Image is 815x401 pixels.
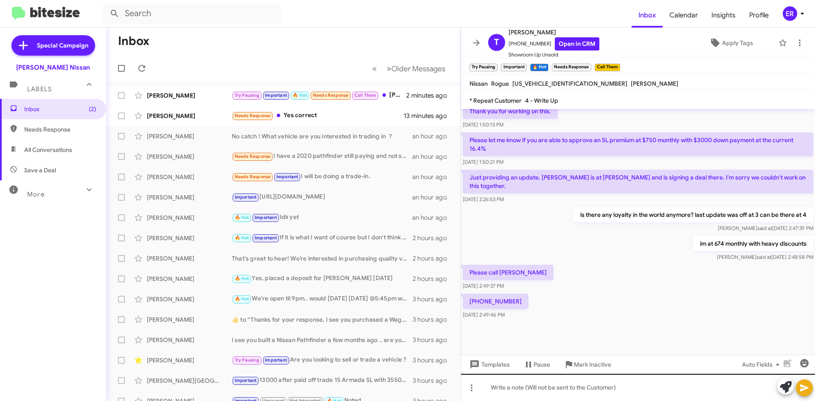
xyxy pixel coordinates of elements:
[232,254,413,263] div: That's great to hear! We’re interested in purchasing quality vehicles like your 2023 Jeep Compass...
[463,294,528,309] p: [PHONE_NUMBER]
[147,254,232,263] div: [PERSON_NAME]
[413,295,454,303] div: 3 hours ago
[412,173,454,181] div: an hour ago
[313,93,349,98] span: Needs Response
[232,355,413,365] div: Are you looking to sell or trade a vehicle ?
[574,357,611,372] span: Mark Inactive
[232,213,412,222] div: Idk yet
[235,276,249,281] span: 🔥 Hot
[512,80,627,87] span: [US_VEHICLE_IDENTIFICATION_NUMBER]
[235,113,271,118] span: Needs Response
[232,274,413,283] div: Yes, placed a deposit for [PERSON_NAME] [DATE]
[735,357,790,372] button: Auto Fields
[705,3,742,28] a: Insights
[783,6,797,21] div: ER
[89,105,96,113] span: (2)
[24,125,96,134] span: Needs Response
[255,215,277,220] span: Important
[24,146,72,154] span: All Conversations
[147,356,232,365] div: [PERSON_NAME]
[391,64,445,73] span: Older Messages
[463,283,504,289] span: [DATE] 2:49:37 PM
[232,233,413,243] div: If it is what I want of course but I don't think you have anything but here is a list 4 x 4, low ...
[147,173,232,181] div: [PERSON_NAME]
[555,37,599,50] a: Open in CRM
[663,3,705,28] a: Calendar
[147,336,232,344] div: [PERSON_NAME]
[413,275,454,283] div: 2 hours ago
[232,336,413,344] div: I see you built a Nissan Pathfinder a few months ago .. are you still considering this option ?
[232,315,413,324] div: ​👍​ to “ Thanks for your response, I see you purchased a Wagoneer. If you know anyone else in the...
[552,64,591,71] small: Needs Response
[413,234,454,242] div: 2 hours ago
[147,91,232,100] div: [PERSON_NAME]
[413,315,454,324] div: 3 hours ago
[509,27,599,37] span: [PERSON_NAME]
[24,166,56,174] span: Save a Deal
[413,356,454,365] div: 3 hours ago
[530,64,548,71] small: 🔥 Hot
[235,378,257,383] span: Important
[118,34,149,48] h1: Inbox
[687,35,774,50] button: Apply Tags
[235,93,259,98] span: Try Pausing
[354,93,377,98] span: Call Them
[404,112,454,120] div: 13 minutes ago
[232,192,412,202] div: [URL][DOMAIN_NAME]
[412,132,454,140] div: an hour ago
[232,172,412,182] div: I will be doing a trade-in.
[232,376,413,385] div: 13000 after paid off trade 15 Armada SL with 35500 miles more or less and 0%x60 , last month I wa...
[27,85,52,93] span: Labels
[469,80,488,87] span: Nissan
[147,275,232,283] div: [PERSON_NAME]
[147,132,232,140] div: [PERSON_NAME]
[232,111,404,121] div: Yes correct
[631,80,678,87] span: [PERSON_NAME]
[11,35,95,56] a: Special Campaign
[534,357,550,372] span: Pause
[776,6,806,21] button: ER
[103,3,281,24] input: Search
[468,357,510,372] span: Templates
[235,357,259,363] span: Try Pausing
[756,254,771,260] span: said at
[463,132,813,156] p: Please let me know if you are able to approve an SL premium at $750 monthly with $3000 down payme...
[265,93,287,98] span: Important
[757,225,772,231] span: said at
[235,154,271,159] span: Needs Response
[509,37,599,50] span: [PHONE_NUMBER]
[463,159,503,165] span: [DATE] 1:50:21 PM
[412,193,454,202] div: an hour ago
[292,93,307,98] span: 🔥 Hot
[491,80,509,87] span: Rogue
[235,235,249,241] span: 🔥 Hot
[463,311,505,318] span: [DATE] 2:49:46 PM
[501,64,526,71] small: Important
[147,152,232,161] div: [PERSON_NAME]
[412,152,454,161] div: an hour ago
[632,3,663,28] a: Inbox
[147,234,232,242] div: [PERSON_NAME]
[722,35,753,50] span: Apply Tags
[595,64,620,71] small: Call Them
[494,36,499,49] span: T
[469,97,522,104] span: * Repeat Customer
[463,265,554,280] p: Please call [PERSON_NAME]
[372,63,377,74] span: «
[742,357,783,372] span: Auto Fields
[147,295,232,303] div: [PERSON_NAME]
[27,191,45,198] span: More
[235,174,271,179] span: Needs Response
[232,151,412,161] div: I have a 2020 pathfinder still paying and not sure about the equaty
[509,50,599,59] span: Showroom Up Unsold
[557,357,618,372] button: Mark Inactive
[463,196,504,202] span: [DATE] 2:26:53 PM
[412,213,454,222] div: an hour ago
[413,336,454,344] div: 3 hours ago
[525,97,558,104] span: 4 - Write Up
[717,254,813,260] span: [PERSON_NAME] [DATE] 2:48:58 PM
[147,376,232,385] div: [PERSON_NAME][GEOGRAPHIC_DATA]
